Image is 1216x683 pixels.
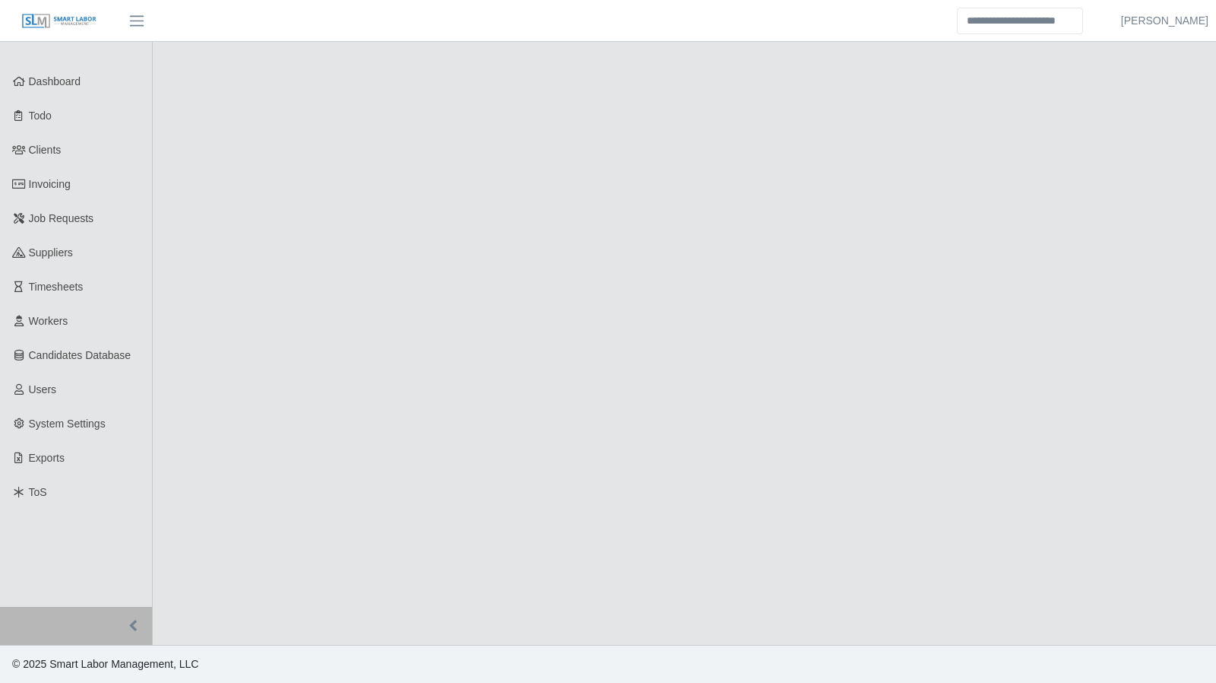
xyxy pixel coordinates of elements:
[29,178,71,190] span: Invoicing
[29,349,131,361] span: Candidates Database
[1121,13,1208,29] a: [PERSON_NAME]
[957,8,1083,34] input: Search
[29,144,62,156] span: Clients
[29,212,94,224] span: Job Requests
[29,281,84,293] span: Timesheets
[29,110,52,122] span: Todo
[12,658,198,670] span: © 2025 Smart Labor Management, LLC
[29,315,68,327] span: Workers
[29,486,47,498] span: ToS
[21,13,97,30] img: SLM Logo
[29,418,106,430] span: System Settings
[29,75,81,87] span: Dashboard
[29,383,57,396] span: Users
[29,452,65,464] span: Exports
[29,246,73,259] span: Suppliers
